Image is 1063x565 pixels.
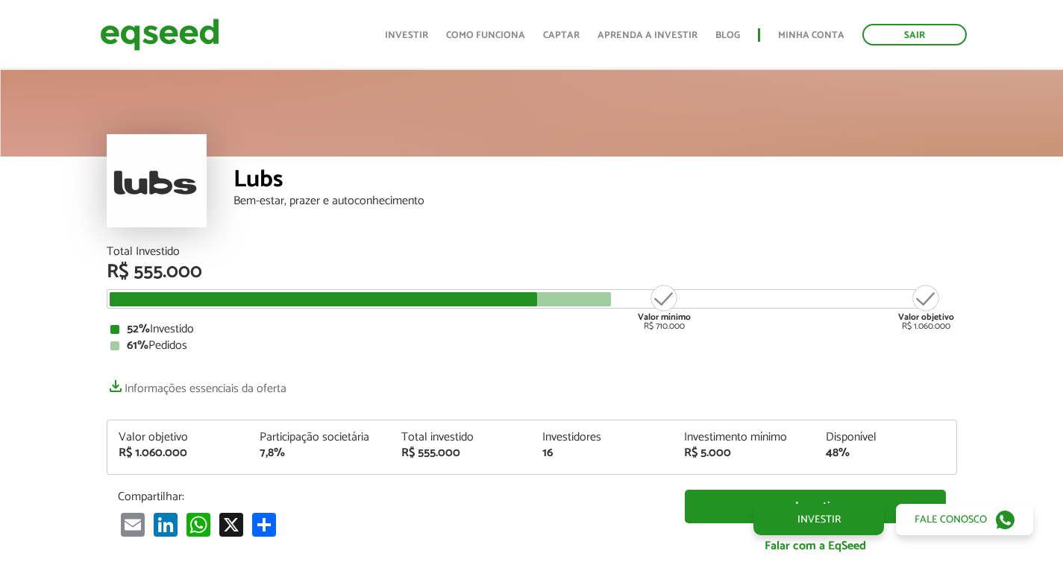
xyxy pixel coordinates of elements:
img: EqSeed [100,15,219,54]
a: Investir [753,504,884,535]
a: Email [118,511,148,536]
a: Investir [685,490,946,523]
div: Lubs [233,168,957,195]
div: Total Investido [107,246,957,258]
div: Bem-estar, prazer e autoconhecimento [233,195,957,207]
div: 7,8% [260,447,379,459]
p: Compartilhar: [118,490,662,504]
div: R$ 1.060.000 [898,283,954,331]
a: Aprenda a investir [598,31,697,40]
strong: 52% [127,319,150,339]
div: R$ 555.000 [401,447,521,459]
div: Pedidos [110,340,953,352]
a: X [216,511,246,536]
a: Captar [543,31,580,40]
div: R$ 555.000 [107,262,957,282]
div: Disponível [826,432,945,444]
div: R$ 5.000 [684,447,803,459]
a: Blog [715,31,740,40]
a: LinkedIn [151,511,181,536]
div: R$ 1.060.000 [119,447,238,459]
div: Participação societária [260,432,379,444]
div: R$ 710.000 [636,283,692,331]
div: Investimento mínimo [684,432,803,444]
div: Investido [110,323,953,335]
a: Fale conosco [896,504,1033,535]
a: Sair [862,24,967,45]
strong: Valor objetivo [898,310,954,324]
a: Investir [385,31,428,40]
div: 16 [542,447,662,459]
div: 48% [826,447,945,459]
a: Compartilhar [249,511,279,536]
a: WhatsApp [184,511,213,536]
strong: 61% [127,335,148,356]
a: Informações essenciais da oferta [107,374,286,395]
strong: Valor mínimo [638,310,691,324]
div: Investidores [542,432,662,444]
a: Minha conta [778,31,844,40]
a: Falar com a EqSeed [685,531,946,561]
div: Total investido [401,432,521,444]
div: Valor objetivo [119,432,238,444]
a: Como funciona [446,31,525,40]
